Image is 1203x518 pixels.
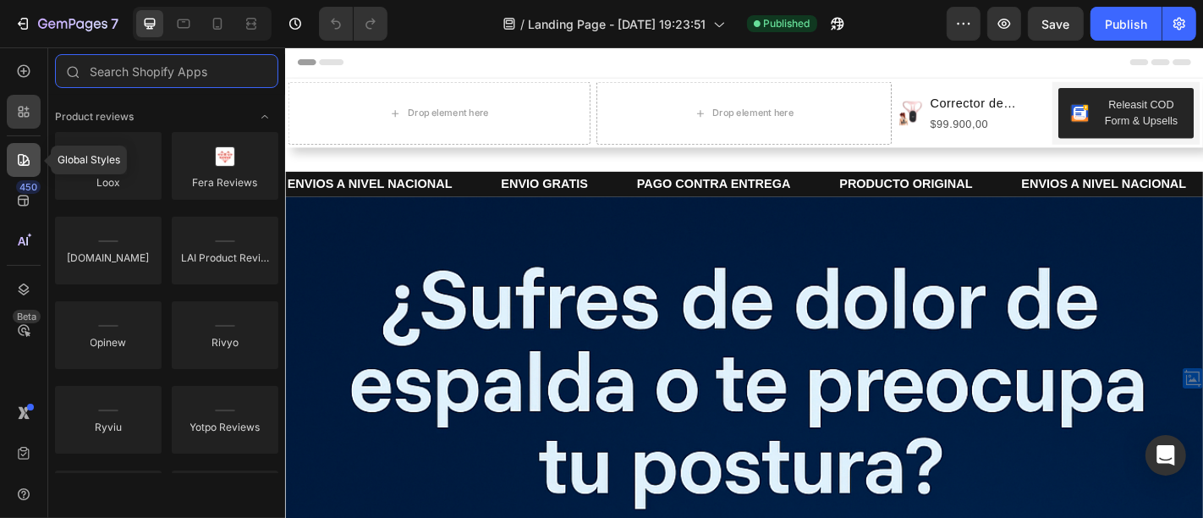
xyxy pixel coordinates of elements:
span: Save [1042,17,1070,31]
div: Releasit COD Form & Upsells [903,55,992,91]
h1: Corrector de Espalda inteligente [711,51,841,74]
div: Undo/Redo [319,7,387,41]
span: Product reviews [55,109,134,124]
div: $99.900,00 [711,74,841,96]
p: ENVIO GRATIS [239,140,335,164]
input: Search Shopify Apps [55,54,278,88]
div: Beta [13,310,41,323]
p: PRODUCTO ORIGINAL [613,140,761,164]
div: Drop element here [473,66,563,80]
p: 7 [111,14,118,34]
img: CKKYs5695_ICEAE=.webp [869,63,889,83]
span: Toggle open [251,103,278,130]
div: Publish [1105,15,1147,33]
button: Publish [1090,7,1162,41]
button: 7 [7,7,126,41]
span: Landing Page - [DATE] 19:23:51 [529,15,706,33]
button: Releasit COD Form & Upsells [855,45,1005,101]
p: ENVIOS A NIVEL NACIONAL [815,140,997,164]
p: ENVIOS A NIVEL NACIONAL [3,140,184,164]
div: 450 [16,180,41,194]
button: Save [1028,7,1084,41]
div: Open Intercom Messenger [1145,435,1186,476]
span: Published [764,16,810,31]
p: PAGO CONTRA ENTREGA [389,140,559,164]
span: / [521,15,525,33]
